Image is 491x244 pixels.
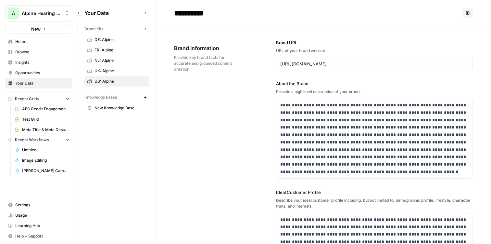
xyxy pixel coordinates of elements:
span: FR: Alpine [94,47,146,53]
a: Insights [5,57,72,68]
label: Brand URL [276,39,473,46]
span: A [12,9,15,17]
a: Home [5,36,72,47]
span: NL: Alpine [94,58,146,63]
span: Recent Workflows [15,137,49,143]
a: New Knowledge Base [84,103,149,113]
label: Ideal Customer Profile [276,189,473,196]
span: Learning Hub [15,223,69,229]
span: Recent Grids [15,96,39,102]
a: Image Editing [12,155,72,166]
span: US: Alpine [94,78,146,84]
span: Usage [15,212,69,218]
a: NL: Alpine [84,55,149,66]
button: Help + Support [5,231,72,241]
a: Your Data [5,78,72,88]
button: New [5,24,72,34]
span: New [31,26,41,32]
span: AEO Reddit Engagement (1) [22,106,69,112]
a: Usage [5,210,72,221]
a: DE: Alpine [84,34,149,45]
a: Browse [5,47,72,57]
span: Provide key brand facts for accurate and grounded content creation. [174,55,240,72]
span: Your Data [15,80,69,86]
span: Meta Title & Meta Descriptions Grid (2) [22,127,69,133]
a: US: Alpine [84,76,149,87]
div: Provide a high level description of your brand. [276,89,473,95]
button: Recent Grids [5,94,72,104]
span: Opportunities [15,70,69,76]
span: Help + Support [15,233,69,239]
a: Untitled [12,145,72,155]
button: Workspace: Alpine Hearing Protection [5,5,72,21]
span: Knowledge Bases [84,94,117,100]
span: Brand Kits [84,26,103,32]
span: New Knowledge Base [94,105,146,111]
span: [PERSON_NAME] Campaign [22,168,69,174]
div: URL of your brand website [276,48,473,54]
a: Settings [5,200,72,210]
span: Alpine Hearing Protection [22,10,61,17]
div: Describe your ideal customer profile including, but not limited to, demographic profile, lifestyl... [276,197,473,209]
a: Learning Hub [5,221,72,231]
label: About the Brand [276,80,473,87]
span: Browse [15,49,69,55]
span: Untitled [22,147,69,153]
button: Recent Workflows [5,135,72,145]
a: Meta Title & Meta Descriptions Grid (2) [12,125,72,135]
span: Image Editing [22,157,69,163]
span: UK: Alpine [94,68,146,74]
a: [PERSON_NAME] Campaign [12,166,72,176]
a: Test Grid [12,114,72,125]
span: DE: Alpine [94,37,146,43]
span: Your Data [84,9,141,17]
span: Insights [15,60,69,65]
span: Home [15,39,69,45]
a: AEO Reddit Engagement (1) [12,104,72,114]
span: Test Grid [22,116,69,122]
a: UK: Alpine [84,66,149,76]
input: www.sundaysoccer.com [280,61,469,67]
span: Brand Information [174,44,240,52]
span: Settings [15,202,69,208]
a: FR: Alpine [84,45,149,55]
a: Opportunities [5,68,72,78]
